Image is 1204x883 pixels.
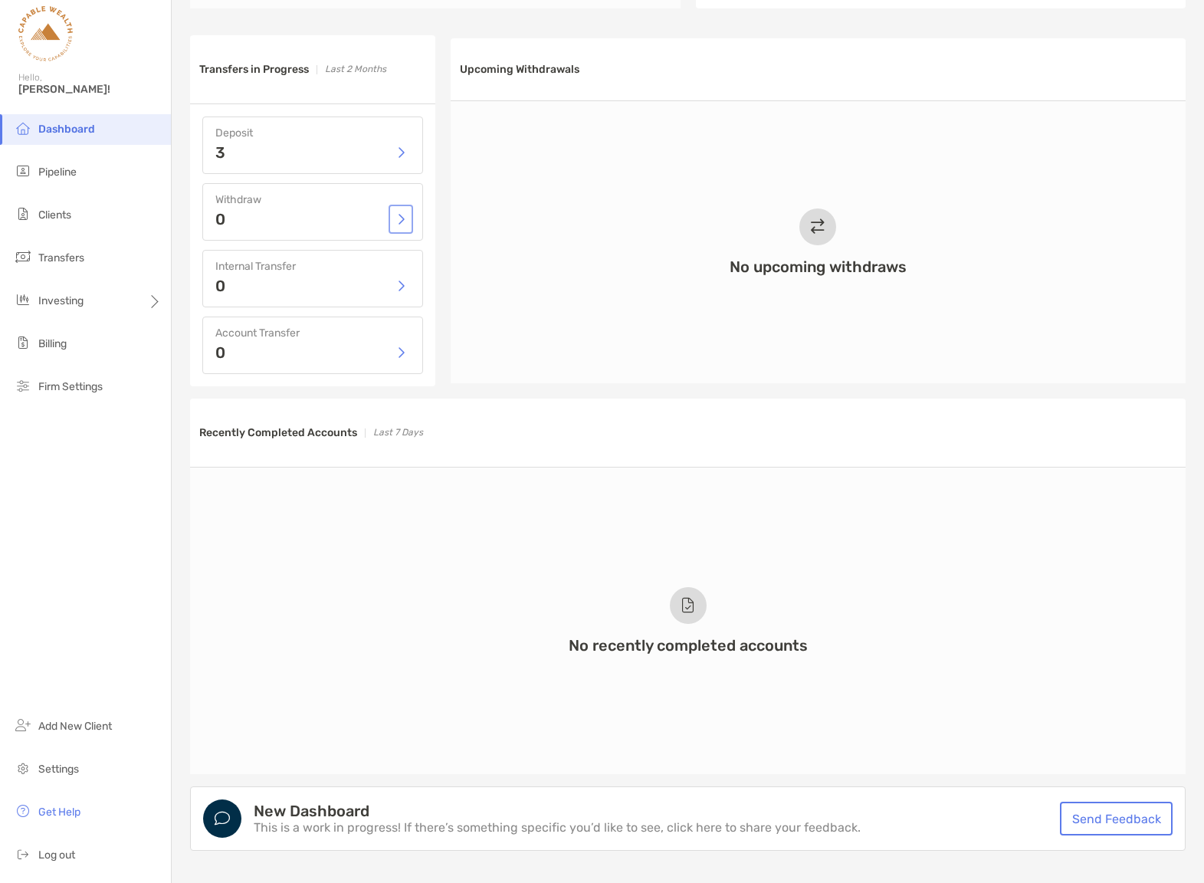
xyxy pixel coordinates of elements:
[18,6,73,61] img: Zoe Logo
[38,294,84,307] span: Investing
[730,258,907,276] h3: No upcoming withdraws
[14,205,32,223] img: clients icon
[325,60,386,79] p: Last 2 Months
[18,83,162,96] span: [PERSON_NAME]!
[38,720,112,733] span: Add New Client
[14,845,32,863] img: logout icon
[14,376,32,395] img: firm-settings icon
[199,426,357,439] h3: Recently Completed Accounts
[373,423,423,442] p: Last 7 Days
[38,380,103,393] span: Firm Settings
[14,291,32,309] img: investing icon
[199,63,309,76] h3: Transfers in Progress
[38,166,77,179] span: Pipeline
[460,63,579,76] h3: Upcoming Withdrawals
[14,119,32,137] img: dashboard icon
[38,208,71,222] span: Clients
[38,849,75,862] span: Log out
[215,145,225,160] p: 3
[38,123,95,136] span: Dashboard
[14,802,32,820] img: get-help icon
[38,337,67,350] span: Billing
[215,345,225,360] p: 0
[38,806,80,819] span: Get Help
[14,333,32,352] img: billing icon
[38,763,79,776] span: Settings
[14,759,32,777] img: settings icon
[14,162,32,180] img: pipeline icon
[1060,802,1173,835] a: Send Feedback
[215,126,410,140] h4: Deposit
[569,636,808,655] h3: No recently completed accounts
[14,248,32,266] img: transfers icon
[215,327,410,340] h4: Account Transfer
[14,716,32,734] img: add_new_client icon
[254,803,861,819] h4: New Dashboard
[38,251,84,264] span: Transfers
[215,193,410,206] h4: Withdraw
[254,822,861,834] p: This is a work in progress! If there’s something specific you’d like to see, click here to share ...
[215,278,225,294] p: 0
[215,212,225,227] p: 0
[215,260,410,273] h4: Internal Transfer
